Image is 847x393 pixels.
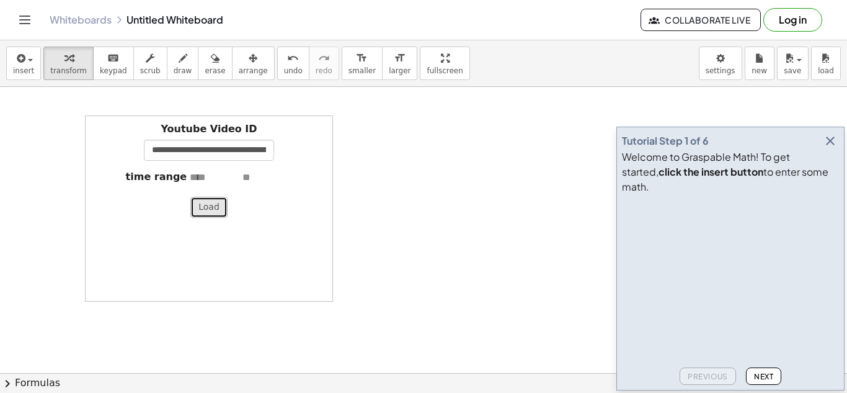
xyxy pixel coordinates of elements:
button: draw [167,47,199,80]
span: scrub [140,66,161,75]
button: format_sizelarger [382,47,417,80]
button: settings [699,47,742,80]
span: fullscreen [427,66,463,75]
div: Welcome to Graspable Math! To get started, to enter some math. [622,150,839,194]
button: Log in [763,8,822,32]
button: load [811,47,841,80]
a: Whiteboards [50,14,112,26]
button: Load [190,197,228,218]
button: save [777,47,809,80]
span: smaller [348,66,376,75]
span: settings [706,66,735,75]
i: undo [287,51,299,66]
button: arrange [232,47,275,80]
button: Toggle navigation [15,10,35,30]
span: save [784,66,801,75]
span: erase [205,66,225,75]
span: transform [50,66,87,75]
b: click the insert button [659,165,763,178]
span: new [752,66,767,75]
i: keyboard [107,51,119,66]
div: Tutorial Step 1 of 6 [622,133,709,148]
button: new [745,47,774,80]
span: keypad [100,66,127,75]
i: redo [318,51,330,66]
button: Collaborate Live [641,9,761,31]
button: redoredo [309,47,339,80]
button: transform [43,47,94,80]
button: scrub [133,47,167,80]
button: Next [746,368,781,385]
i: format_size [356,51,368,66]
span: Collaborate Live [651,14,750,25]
span: undo [284,66,303,75]
label: time range [126,170,187,184]
span: Next [754,372,773,381]
button: insert [6,47,41,80]
span: arrange [239,66,268,75]
span: draw [174,66,192,75]
button: erase [198,47,232,80]
button: format_sizesmaller [342,47,383,80]
span: load [818,66,834,75]
button: fullscreen [420,47,469,80]
span: insert [13,66,34,75]
button: undoundo [277,47,309,80]
button: keyboardkeypad [93,47,134,80]
span: larger [389,66,410,75]
span: redo [316,66,332,75]
i: format_size [394,51,406,66]
label: Youtube Video ID [161,122,257,137]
